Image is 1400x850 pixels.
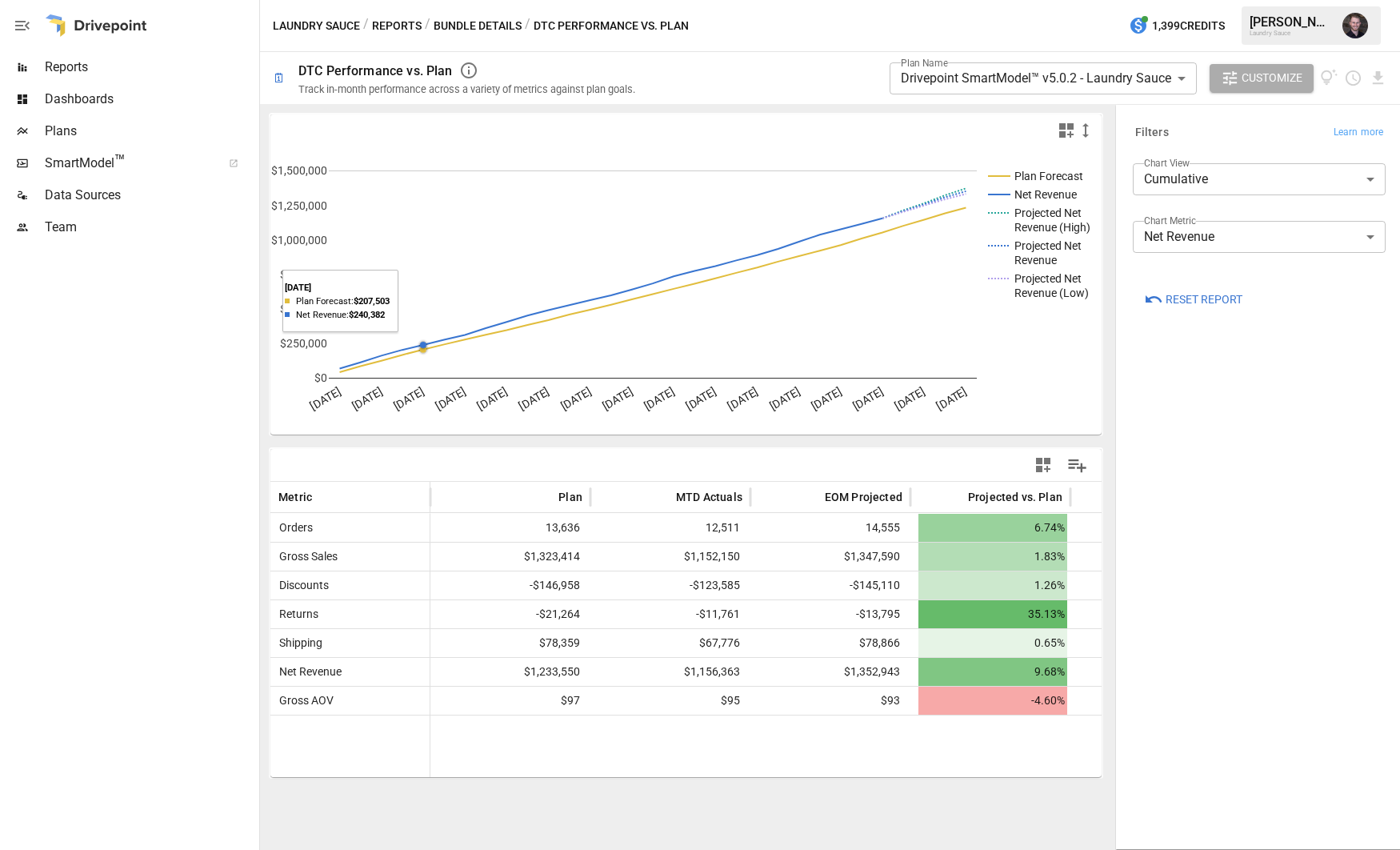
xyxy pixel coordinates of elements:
[434,385,469,412] text: [DATE]
[273,16,360,36] button: Laundry Sauce
[475,385,510,412] text: [DATE]
[45,154,211,173] span: SmartModel
[598,514,742,542] span: 12,511
[598,687,742,715] span: $95
[801,486,823,508] button: Sort
[758,514,902,542] span: 14,555
[676,489,742,505] span: MTD Actuals
[1135,124,1169,142] h6: Filters
[45,58,256,77] span: Reports
[438,629,582,657] span: $78,359
[918,629,1067,657] span: 0.65%
[1122,11,1231,41] button: 1,399Credits
[558,385,594,412] text: [DATE]
[273,550,338,563] span: Gross Sales
[273,579,329,591] span: Discounts
[890,62,1197,94] div: Drivepoint SmartModel™ v5.0.2 - Laundry Sauce
[1014,272,1082,285] text: Projected Net
[438,543,582,571] span: $1,323,414
[1014,239,1082,252] text: Projected Net
[1014,188,1077,201] text: Net Revenue
[809,385,844,412] text: [DATE]
[438,571,582,599] span: -$146,958
[652,486,674,508] button: Sort
[278,489,312,505] span: Metric
[114,151,126,171] span: ™
[1342,13,1368,38] img: Ian Blair
[271,234,327,247] text: $1,000,000
[901,56,948,70] label: Plan Name
[280,303,327,315] text: $500,000
[1242,68,1302,88] span: Customize
[270,146,1102,435] svg: A chart.
[517,385,552,412] text: [DATE]
[1250,30,1333,37] div: Laundry Sauce
[1014,206,1082,219] text: Projected Net
[372,16,422,36] button: Reports
[314,486,336,508] button: Sort
[1133,221,1386,253] div: Net Revenue
[642,385,678,412] text: [DATE]
[298,63,453,78] div: DTC Performance vs. Plan
[600,385,635,412] text: [DATE]
[598,600,742,628] span: -$11,761
[1014,287,1089,299] text: Revenue (Low)
[598,658,742,686] span: $1,156,363
[1014,254,1057,267] text: Revenue
[968,489,1062,505] span: Projected vs. Plan
[391,385,426,412] text: [DATE]
[1014,170,1083,182] text: Plan Forecast
[273,607,318,620] span: Returns
[1369,69,1387,87] button: Download report
[438,514,582,542] span: 13,636
[1320,64,1338,93] button: View documentation
[273,665,342,678] span: Net Revenue
[684,385,719,412] text: [DATE]
[280,268,327,281] text: $750,000
[758,600,902,628] span: -$13,795
[1344,69,1362,87] button: Schedule report
[825,489,902,505] span: EOM Projected
[438,658,582,686] span: $1,233,550
[918,687,1067,715] span: -4.60%
[598,543,742,571] span: $1,152,150
[726,385,761,412] text: [DATE]
[45,90,256,109] span: Dashboards
[1166,290,1242,310] span: Reset Report
[1152,16,1225,36] span: 1,399 Credits
[1250,14,1333,30] div: [PERSON_NAME]
[298,83,635,95] div: Track in-month performance across a variety of metrics against plan goals.
[1144,156,1190,170] label: Chart View
[425,16,430,36] div: /
[45,122,256,141] span: Plans
[273,521,313,534] span: Orders
[758,629,902,657] span: $78,866
[280,337,327,350] text: $250,000
[271,164,327,177] text: $1,500,000
[758,687,902,715] span: $93
[273,70,286,86] div: 🗓
[534,486,557,508] button: Sort
[934,385,970,412] text: [DATE]
[851,385,886,412] text: [DATE]
[1144,214,1196,227] label: Chart Metric
[434,16,522,36] button: Bundle Details
[271,199,327,212] text: $1,250,000
[758,571,902,599] span: -$145,110
[273,636,322,649] span: Shipping
[758,543,902,571] span: $1,347,590
[893,385,928,412] text: [DATE]
[525,16,530,36] div: /
[1133,163,1386,195] div: Cumulative
[598,571,742,599] span: -$123,585
[1014,221,1090,234] text: Revenue (High)
[918,543,1067,571] span: 1.83%
[438,600,582,628] span: -$21,264
[758,658,902,686] span: $1,352,943
[558,489,582,505] span: Plan
[1333,3,1378,48] button: Ian Blair
[918,514,1067,542] span: 6.74%
[314,371,327,384] text: $0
